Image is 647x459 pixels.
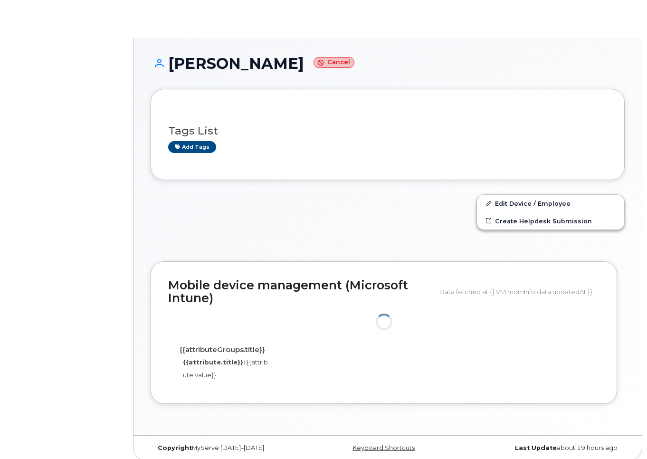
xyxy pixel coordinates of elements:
[352,444,415,451] a: Keyboard Shortcuts
[477,212,624,229] a: Create Helpdesk Submission
[314,57,354,68] small: Cancel
[466,444,625,452] div: about 19 hours ago
[183,358,268,379] span: {{attribute.value}}
[168,141,216,153] a: Add tags
[477,195,624,212] a: Edit Device / Employee
[183,358,245,367] label: {{attribute.title}}:
[168,279,432,305] h2: Mobile device management (Microsoft Intune)
[151,444,309,452] div: MyServe [DATE]–[DATE]
[158,444,192,451] strong: Copyright
[439,283,599,301] div: Data fetched at {{ VM.mdmInfo.data.updatedAt }}
[175,346,269,354] h4: {{attributeGroups.title}}
[515,444,557,451] strong: Last Update
[168,125,607,137] h3: Tags List
[151,55,625,72] h1: [PERSON_NAME]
